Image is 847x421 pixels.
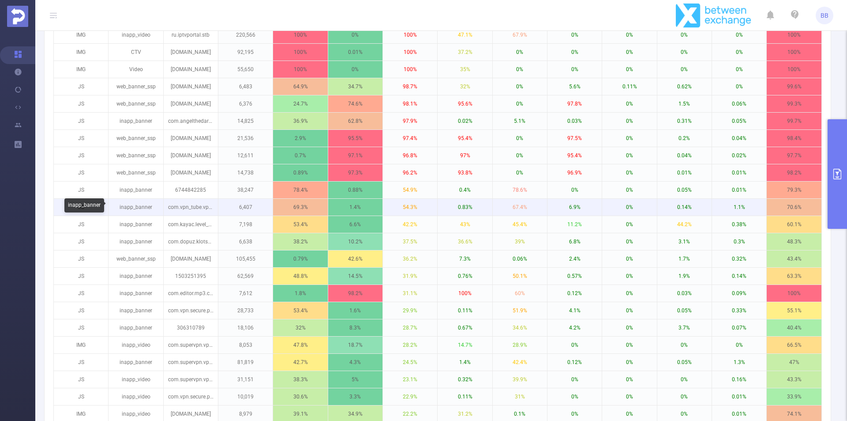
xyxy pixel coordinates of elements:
p: 100% [767,44,821,61]
p: 0.2% [657,130,712,147]
p: 53.4% [273,216,327,233]
p: 100% [438,285,492,302]
p: 0.14% [657,199,712,216]
p: 11.2% [547,216,602,233]
p: web_banner_ssp [109,95,163,112]
p: 0.03% [547,113,602,129]
p: 0% [493,44,547,61]
p: 34.6% [493,319,547,336]
p: JS [54,302,108,319]
p: 1.6% [328,302,382,319]
p: 96.2% [383,164,437,181]
p: 42.2% [383,216,437,233]
p: 14.7% [438,337,492,353]
p: 98.1% [383,95,437,112]
p: 0.33% [712,302,766,319]
p: 4.1% [547,302,602,319]
p: 28.9% [493,337,547,353]
p: 24.5% [383,354,437,371]
p: 0% [657,371,712,388]
p: 100% [767,285,821,302]
p: 0.02% [438,113,492,129]
p: 34.7% [328,78,382,95]
p: 0% [712,44,766,61]
p: 43.3% [767,371,821,388]
p: 66.5% [767,337,821,353]
p: 100% [767,61,821,78]
p: 6,638 [218,233,273,250]
p: 37.2% [438,44,492,61]
p: 0.57% [547,268,602,284]
p: 74.6% [328,95,382,112]
p: 21,536 [218,130,273,147]
p: 38.2% [273,233,327,250]
p: 0.02% [712,147,766,164]
p: 0% [602,250,656,267]
p: com.vpn.secure.proxy.guard [164,388,218,405]
p: 67.4% [493,199,547,216]
p: 36.9% [273,113,327,129]
p: 31,151 [218,371,273,388]
p: 0.89% [273,164,327,181]
p: 63.3% [767,268,821,284]
p: web_banner_ssp [109,78,163,95]
p: 1.4% [328,199,382,216]
p: 0% [547,371,602,388]
p: 4.3% [328,354,382,371]
p: JS [54,319,108,336]
p: 0.7% [273,147,327,164]
p: JS [54,199,108,216]
p: inapp_banner [109,285,163,302]
p: 0.06% [493,250,547,267]
p: 38,247 [218,182,273,198]
p: 100% [383,27,437,43]
p: inapp_video [109,27,163,43]
p: 0% [657,44,712,61]
p: 0.09% [712,285,766,302]
p: 14,738 [218,164,273,181]
p: JS [54,285,108,302]
p: 7.3% [438,250,492,267]
p: 100% [273,61,327,78]
p: 6,407 [218,199,273,216]
p: 0.01% [712,164,766,181]
p: 0% [602,44,656,61]
p: inapp_banner [109,268,163,284]
p: [DOMAIN_NAME] [164,147,218,164]
p: [DOMAIN_NAME] [164,44,218,61]
p: IMG [54,61,108,78]
p: 7,612 [218,285,273,302]
p: 62.8% [328,113,382,129]
p: 1503251395 [164,268,218,284]
p: 96.9% [547,164,602,181]
p: 47% [767,354,821,371]
p: inapp_banner [109,354,163,371]
p: 0.05% [657,302,712,319]
p: 95.6% [438,95,492,112]
p: 31.1% [383,285,437,302]
p: 0% [712,27,766,43]
p: 47.1% [438,27,492,43]
p: 0% [602,164,656,181]
p: 0% [493,164,547,181]
p: 97.1% [328,147,382,164]
p: JS [54,78,108,95]
p: 43% [438,216,492,233]
p: inapp_video [109,388,163,405]
p: 81,819 [218,354,273,371]
p: 39% [493,233,547,250]
p: [DOMAIN_NAME] [164,61,218,78]
p: 98.2% [328,285,382,302]
p: 38.3% [273,371,327,388]
p: 14.5% [328,268,382,284]
p: 12,611 [218,147,273,164]
p: 0% [602,233,656,250]
p: 0.01% [657,164,712,181]
p: 0% [547,27,602,43]
p: 92,195 [218,44,273,61]
p: 69.3% [273,199,327,216]
p: 1.3% [712,354,766,371]
p: inapp_banner [109,199,163,216]
p: 54.3% [383,199,437,216]
p: 97% [438,147,492,164]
